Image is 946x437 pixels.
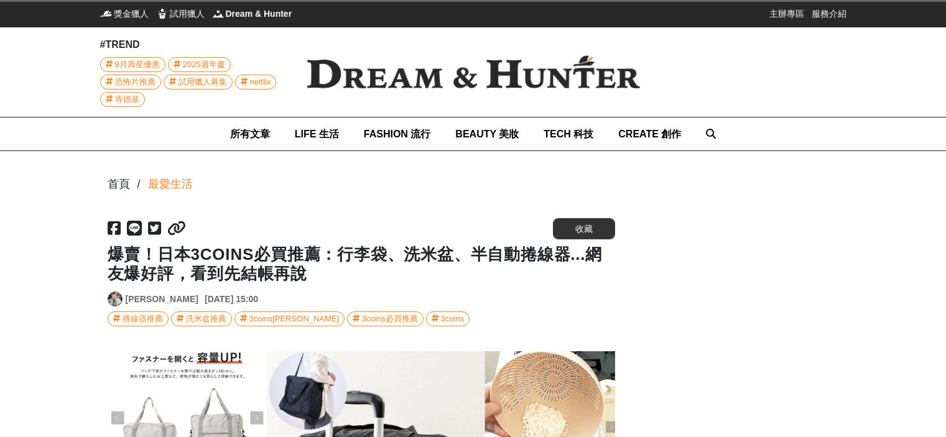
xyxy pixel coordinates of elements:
div: 3coins必買推薦 [362,312,418,326]
a: Dream & HunterDream & Hunter [212,7,292,20]
span: 所有文章 [230,129,270,139]
a: 主辦專區 [769,7,804,20]
a: 3coins必買推薦 [347,311,424,326]
img: Avatar [108,292,122,306]
img: Dream & Hunter [212,7,225,20]
button: 收藏 [553,218,615,239]
a: Avatar [108,292,123,306]
a: 最愛生活 [148,176,193,193]
div: 捲線器推薦 [123,312,163,326]
a: 3coins [426,311,470,326]
a: LIFE 生活 [295,117,339,150]
div: [DATE] 15:00 [205,293,258,306]
span: 試用獵人募集 [179,75,227,89]
a: 恐怖片推薦 [100,75,161,90]
span: 9月壽星優惠 [115,58,160,71]
div: #TREND [100,37,287,52]
a: 肯德基 [100,92,145,107]
span: 2025週年慶 [183,58,225,71]
div: 洗米盆推薦 [186,312,226,326]
a: 試用獵人募集 [164,75,233,90]
a: [PERSON_NAME] [126,293,198,306]
a: netflix [235,75,277,90]
a: BEAUTY 美妝 [455,117,519,150]
span: TECH 科技 [544,129,593,139]
h1: 爆賣！日本3COINS必買推薦：行李袋、洗米盆、半自動捲線器...網友爆好評，看到先結帳再說 [108,245,615,283]
span: 肯德基 [115,93,139,106]
a: 服務介紹 [812,7,846,20]
a: TECH 科技 [544,117,593,150]
span: LIFE 生活 [295,129,339,139]
div: 3coins[PERSON_NAME] [249,312,340,326]
a: 9月壽星優惠 [100,57,165,72]
a: 捲線器推薦 [108,311,169,326]
a: 2025週年慶 [168,57,231,72]
span: Dream & Hunter [226,7,292,20]
span: CREATE 創作 [618,129,681,139]
span: BEAUTY 美妝 [455,129,519,139]
span: 恐怖片推薦 [115,75,155,89]
img: 試用獵人 [156,7,169,20]
a: FASHION 流行 [364,117,431,150]
a: CREATE 創作 [618,117,681,150]
a: 試用獵人試用獵人 [156,7,205,20]
div: 3coins [441,312,465,326]
span: 獎金獵人 [114,7,149,20]
a: 洗米盆推薦 [171,311,232,326]
span: 試用獵人 [170,7,205,20]
a: 所有文章 [230,117,270,150]
a: 獎金獵人獎金獵人 [100,7,149,20]
div: 首頁 [108,176,130,193]
a: 3coins[PERSON_NAME] [234,311,345,326]
span: FASHION 流行 [364,129,431,139]
img: Dream & Hunter [287,35,660,109]
span: netflix [250,75,271,89]
img: 獎金獵人 [100,7,113,20]
div: / [137,176,141,193]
